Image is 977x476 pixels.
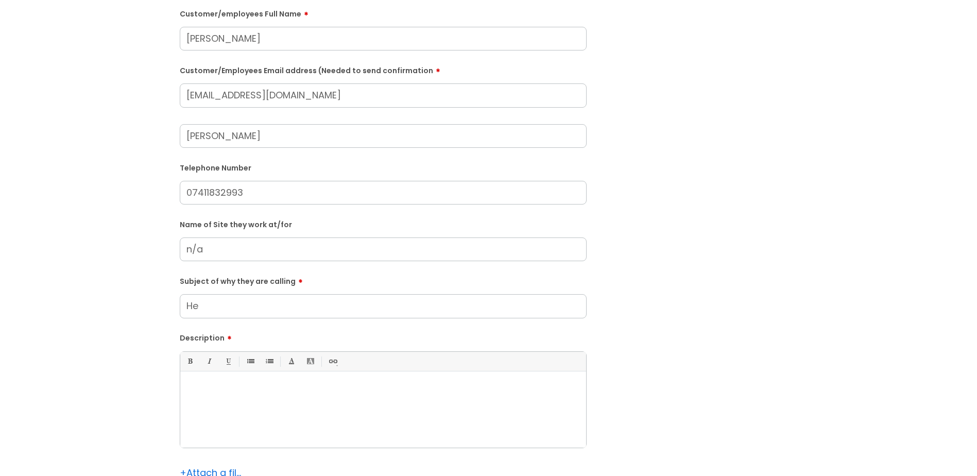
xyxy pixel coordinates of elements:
[180,63,587,75] label: Customer/Employees Email address (Needed to send confirmation
[180,6,587,19] label: Customer/employees Full Name
[183,355,196,368] a: Bold (Ctrl-B)
[244,355,256,368] a: • Unordered List (Ctrl-Shift-7)
[180,162,587,173] label: Telephone Number
[263,355,276,368] a: 1. Ordered List (Ctrl-Shift-8)
[180,83,587,107] input: Email
[221,355,234,368] a: Underline(Ctrl-U)
[180,124,587,148] input: Your Name
[180,274,587,286] label: Subject of why they are calling
[326,355,339,368] a: Link
[202,355,215,368] a: Italic (Ctrl-I)
[180,218,587,229] label: Name of Site they work at/for
[304,355,317,368] a: Back Color
[285,355,298,368] a: Font Color
[180,330,587,343] label: Description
